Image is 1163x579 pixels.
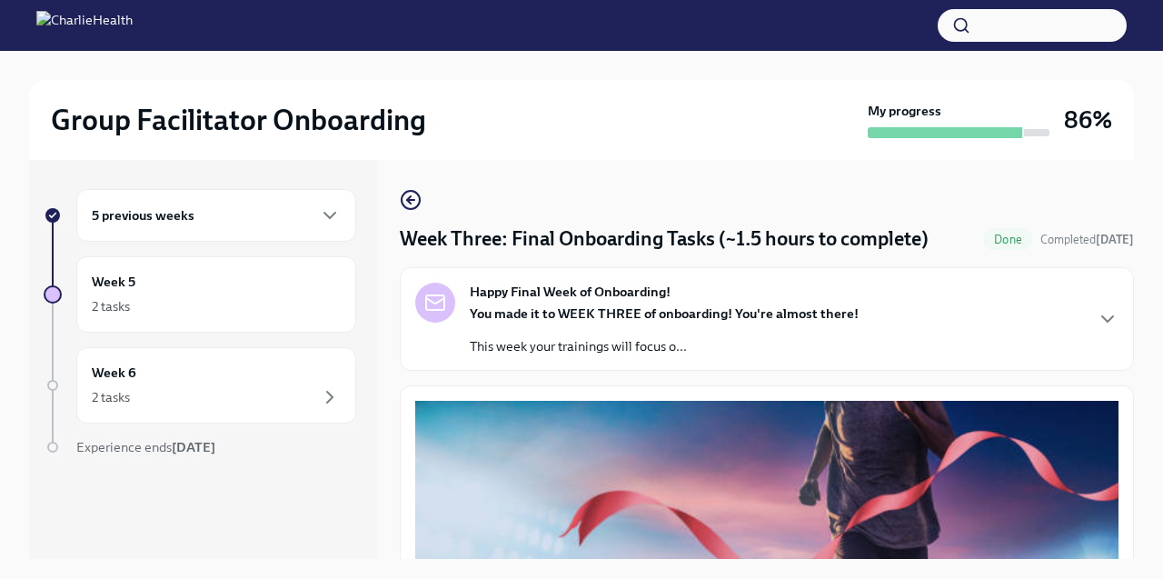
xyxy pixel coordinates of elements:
[92,272,135,292] h6: Week 5
[470,283,671,301] strong: Happy Final Week of Onboarding!
[983,233,1033,246] span: Done
[1040,233,1134,246] span: Completed
[1040,231,1134,248] span: September 25th, 2025 15:15
[92,388,130,406] div: 2 tasks
[1064,104,1112,136] h3: 86%
[44,347,356,424] a: Week 62 tasks
[76,439,215,455] span: Experience ends
[172,439,215,455] strong: [DATE]
[76,189,356,242] div: 5 previous weeks
[400,225,929,253] h4: Week Three: Final Onboarding Tasks (~1.5 hours to complete)
[44,256,356,333] a: Week 52 tasks
[51,102,426,138] h2: Group Facilitator Onboarding
[470,305,859,322] strong: You made it to WEEK THREE of onboarding! You're almost there!
[92,297,130,315] div: 2 tasks
[92,205,194,225] h6: 5 previous weeks
[470,337,859,355] p: This week your trainings will focus o...
[868,102,941,120] strong: My progress
[36,11,133,40] img: CharlieHealth
[92,363,136,383] h6: Week 6
[1096,233,1134,246] strong: [DATE]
